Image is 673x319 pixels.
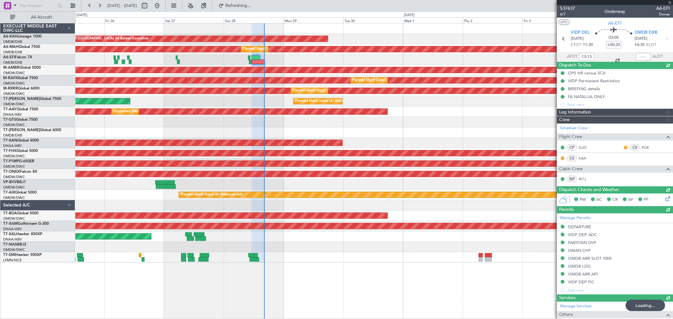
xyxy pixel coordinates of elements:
[626,300,665,311] div: Loading...
[3,76,16,80] span: M-RAFI
[3,212,38,215] a: T7-BDAGlobal 5000
[3,243,26,246] a: T7-NASBBJ2
[113,107,207,116] div: Unplanned Maint [GEOGRAPHIC_DATA] (Al Maktoum Intl)
[3,185,25,190] a: OMDW/DWC
[3,97,40,101] span: T7-[PERSON_NAME]
[352,76,415,85] div: Planned Maint Dubai (Al Maktoum Intl)
[107,3,137,9] span: [DATE] - [DATE]
[3,164,25,169] a: OMDW/DWC
[656,12,670,17] span: Owner
[7,12,68,22] button: All Aircraft
[558,19,570,25] button: UTC
[3,102,25,107] a: OMDW/DWC
[54,34,149,43] div: Planned Maint [GEOGRAPHIC_DATA] (Al Bateen Executive)
[3,66,19,70] span: M-AMBR
[3,154,25,159] a: OMDW/DWC
[463,17,522,23] div: Thu 2
[605,9,625,15] div: Underway
[3,227,22,231] a: DNAA/ABV
[3,45,19,49] span: A6-MAH
[3,55,32,59] a: A6-EFIFalcon 7X
[215,1,253,11] button: Refreshing...
[180,190,243,200] div: Planned Maint Dubai (Al Maktoum Intl)
[3,118,38,122] a: T7-GTSGlobal 7500
[3,222,18,226] span: T7-XAM
[3,50,22,55] a: OMDB/DXB
[3,35,18,38] span: A6-KAH
[3,81,25,86] a: OMDW/DWC
[3,180,17,184] span: VP-BVV
[295,96,357,106] div: Planned Maint Dubai (Al Maktoum Intl)
[3,212,17,215] span: T7-BDA
[571,30,590,36] span: VIDP DEL
[635,42,645,48] span: 14:35
[104,17,164,23] div: Fri 26
[3,60,22,65] a: OMDB/DXB
[292,86,355,96] div: Planned Maint Dubai (Al Maktoum Intl)
[3,91,25,96] a: OMDW/DWC
[3,97,61,101] a: T7-[PERSON_NAME]Global 7500
[3,232,42,236] a: T7-XALHawker 850XP
[635,30,657,36] span: OMDB DXB
[3,175,25,179] a: OMDW/DWC
[656,5,670,12] span: A6-EFI
[3,159,19,163] span: T7-P1MP
[652,54,663,60] span: ALDT
[571,36,584,42] span: [DATE]
[284,17,343,23] div: Mon 29
[3,35,42,38] a: A6-KAHLineage 1000
[3,55,15,59] span: A6-EFI
[164,17,224,23] div: Sat 27
[3,128,40,132] span: T7-[PERSON_NAME]
[343,17,403,23] div: Tue 30
[635,36,647,42] span: [DATE]
[3,258,22,263] a: LFMN/NCE
[560,12,575,17] span: 6/7
[560,5,575,12] span: 537637
[3,112,22,117] a: DNAA/ABV
[3,133,22,138] a: OMDB/DXB
[3,191,15,194] span: T7-AIX
[3,139,17,142] span: T7-XAN
[3,45,40,49] a: A6-MAHGlobal 7500
[3,253,42,257] a: T7-EMIHawker 900XP
[583,42,593,48] span: 11:30
[3,66,41,70] a: M-AMBRGlobal 5000
[3,118,16,122] span: T7-GTS
[3,170,37,174] a: T7-ONEXFalcon 8X
[3,143,22,148] a: DNAA/ABV
[3,180,26,184] a: VP-BVVBBJ1
[3,123,25,127] a: OMDW/DWC
[3,170,20,174] span: T7-ONEX
[3,247,25,252] a: OMDW/DWC
[77,13,87,18] div: [DATE]
[3,39,22,44] a: OMDB/DXB
[3,195,25,200] a: OMDW/DWC
[3,87,18,90] span: M-RRRR
[225,3,251,8] span: Refreshing...
[567,54,577,60] span: ATOT
[3,128,61,132] a: T7-[PERSON_NAME]Global 6000
[243,44,348,54] div: Planned Maint [GEOGRAPHIC_DATA] ([GEOGRAPHIC_DATA] Intl)
[224,17,283,23] div: Sun 28
[3,107,38,111] a: T7-AAYGlobal 7500
[3,149,16,153] span: T7-FHX
[3,222,49,226] a: T7-XAMGulfstream G-200
[571,42,581,48] span: ETOT
[646,42,656,48] span: ELDT
[19,1,56,10] input: Trip Number
[3,139,39,142] a: T7-XANGlobal 6000
[3,216,25,221] a: OMDW/DWC
[608,20,622,26] span: A6-EFI
[16,15,67,20] span: All Aircraft
[3,159,34,163] a: T7-P1MPG-650ER
[404,13,415,18] div: [DATE]
[3,237,22,242] a: DNAA/ABV
[403,17,463,23] div: Wed 1
[3,76,38,80] a: M-RAFIGlobal 7500
[609,35,619,41] span: 03:05
[3,232,16,236] span: T7-XAL
[3,191,37,194] a: T7-AIXGlobal 5000
[3,107,17,111] span: T7-AAY
[3,149,38,153] a: T7-FHXGlobal 5000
